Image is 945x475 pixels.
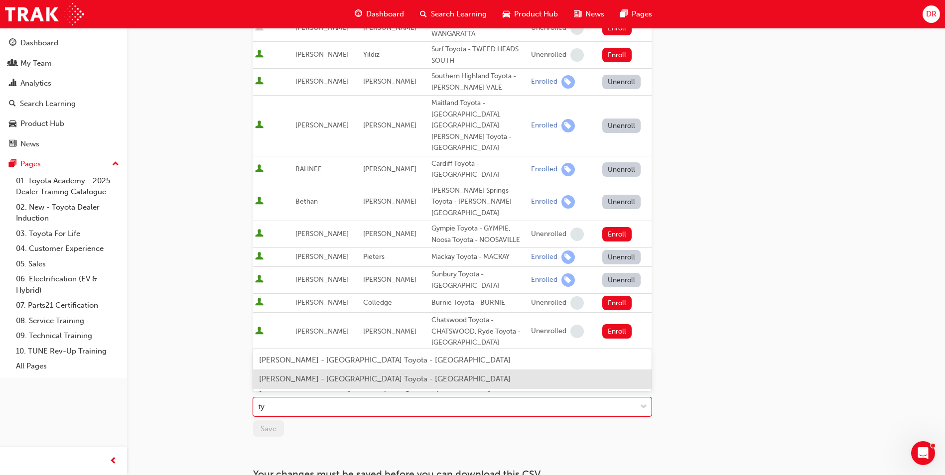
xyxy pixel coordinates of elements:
[431,269,527,291] div: Sunbury Toyota - [GEOGRAPHIC_DATA]
[9,79,16,88] span: chart-icon
[640,401,647,414] span: down-icon
[255,252,264,262] span: User is active
[570,325,584,338] span: learningRecordVerb_NONE-icon
[585,8,604,20] span: News
[12,298,123,313] a: 07. Parts21 Certification
[561,250,575,264] span: learningRecordVerb_ENROLL-icon
[255,298,264,308] span: User is active
[363,327,416,336] span: [PERSON_NAME]
[255,120,264,130] span: User is active
[363,275,416,284] span: [PERSON_NAME]
[355,8,362,20] span: guage-icon
[431,297,527,309] div: Burnie Toyota - BURNIE
[570,48,584,62] span: learningRecordVerb_NONE-icon
[602,162,641,177] button: Unenroll
[20,78,51,89] div: Analytics
[363,50,380,59] span: Yildiz
[255,197,264,207] span: User is active
[347,4,412,24] a: guage-iconDashboard
[923,5,940,23] button: DR
[602,324,632,339] button: Enroll
[255,50,264,60] span: User is active
[295,50,349,59] span: [PERSON_NAME]
[255,275,264,285] span: User is active
[574,8,581,20] span: news-icon
[363,77,416,86] span: [PERSON_NAME]
[363,230,416,238] span: [PERSON_NAME]
[602,296,632,310] button: Enroll
[12,226,123,241] a: 03. Toyota For Life
[20,58,52,69] div: My Team
[20,118,64,129] div: Product Hub
[9,100,16,109] span: search-icon
[531,165,557,174] div: Enrolled
[4,34,123,52] a: Dashboard
[259,374,511,383] span: [PERSON_NAME] - [GEOGRAPHIC_DATA] Toyota - [GEOGRAPHIC_DATA]
[431,8,487,20] span: Search Learning
[531,197,557,207] div: Enrolled
[20,37,58,49] div: Dashboard
[431,251,527,263] div: Mackay Toyota - MACKAY
[112,158,119,171] span: up-icon
[561,195,575,209] span: learningRecordVerb_ENROLL-icon
[561,163,575,176] span: learningRecordVerb_ENROLL-icon
[255,229,264,239] span: User is active
[431,17,527,39] div: Wangaratta Toyota - WANGARATTA
[431,223,527,245] div: Gympie Toyota - GYMPIE, Noosa Toyota - NOOSAVILLE
[363,121,416,129] span: [PERSON_NAME]
[363,252,385,261] span: Pieters
[602,273,641,287] button: Unenroll
[4,115,123,133] a: Product Hub
[12,241,123,256] a: 04. Customer Experience
[9,59,16,68] span: people-icon
[5,3,84,25] img: Trak
[531,298,566,308] div: Unenrolled
[295,230,349,238] span: [PERSON_NAME]
[620,8,628,20] span: pages-icon
[561,273,575,287] span: learningRecordVerb_ENROLL-icon
[20,158,41,170] div: Pages
[531,327,566,336] div: Unenrolled
[110,455,117,468] span: prev-icon
[366,8,404,20] span: Dashboard
[255,77,264,87] span: User is active
[295,121,349,129] span: [PERSON_NAME]
[253,383,554,392] span: If you cannot find a learner you are expecting to see, please contact your administrator.
[926,8,937,20] span: DR
[259,356,511,364] span: [PERSON_NAME] - [GEOGRAPHIC_DATA] Toyota - [GEOGRAPHIC_DATA]
[295,197,318,206] span: Bethan
[363,197,416,206] span: [PERSON_NAME]
[253,420,284,437] button: Save
[602,195,641,209] button: Unenroll
[20,98,76,110] div: Search Learning
[4,135,123,153] a: News
[911,441,935,465] iframe: Intercom live chat
[566,4,612,24] a: news-iconNews
[295,77,349,86] span: [PERSON_NAME]
[602,227,632,241] button: Enroll
[531,50,566,60] div: Unenrolled
[514,8,558,20] span: Product Hub
[295,165,322,173] span: RAHNEE
[531,23,566,33] div: Unenrolled
[431,44,527,66] div: Surf Toyota - TWEED HEADS SOUTH
[12,313,123,329] a: 08. Service Training
[431,158,527,181] div: Cardiff Toyota - [GEOGRAPHIC_DATA]
[12,271,123,298] a: 06. Electrification (EV & Hybrid)
[531,230,566,239] div: Unenrolled
[255,327,264,337] span: User is active
[431,185,527,219] div: [PERSON_NAME] Springs Toyota - [PERSON_NAME][GEOGRAPHIC_DATA]
[295,298,349,307] span: [PERSON_NAME]
[531,77,557,87] div: Enrolled
[602,21,632,35] button: Enroll
[412,4,495,24] a: search-iconSearch Learning
[9,160,16,169] span: pages-icon
[612,4,660,24] a: pages-iconPages
[602,75,641,89] button: Unenroll
[363,165,416,173] span: [PERSON_NAME]
[9,140,16,149] span: news-icon
[12,173,123,200] a: 01. Toyota Academy - 2025 Dealer Training Catalogue
[255,164,264,174] span: User is active
[12,200,123,226] a: 02. New - Toyota Dealer Induction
